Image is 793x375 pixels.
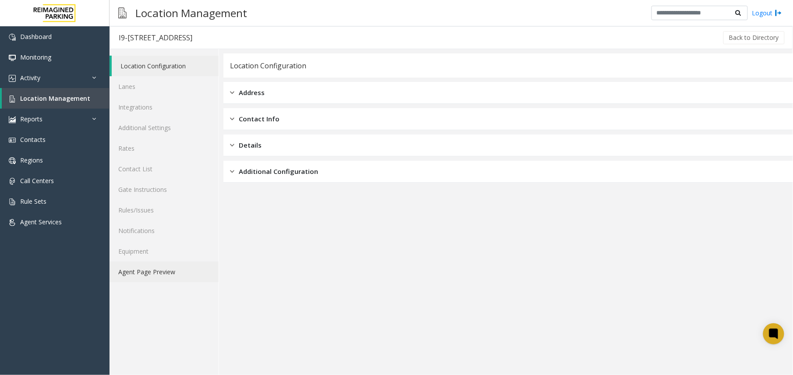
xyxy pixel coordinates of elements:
[20,32,52,41] span: Dashboard
[230,114,234,124] img: closed
[9,96,16,103] img: 'icon'
[9,75,16,82] img: 'icon'
[20,197,46,205] span: Rule Sets
[110,262,219,282] a: Agent Page Preview
[110,76,219,97] a: Lanes
[20,218,62,226] span: Agent Services
[775,8,782,18] img: logout
[20,156,43,164] span: Regions
[239,166,318,177] span: Additional Configuration
[239,114,280,124] span: Contact Info
[20,53,51,61] span: Monitoring
[20,115,42,123] span: Reports
[110,97,219,117] a: Integrations
[110,138,219,159] a: Rates
[20,135,46,144] span: Contacts
[230,60,306,71] div: Location Configuration
[110,200,219,220] a: Rules/Issues
[230,166,234,177] img: closed
[9,137,16,144] img: 'icon'
[110,159,219,179] a: Contact List
[119,32,192,43] div: I9-[STREET_ADDRESS]
[723,31,785,44] button: Back to Directory
[230,140,234,150] img: closed
[2,88,110,109] a: Location Management
[110,179,219,200] a: Gate Instructions
[752,8,782,18] a: Logout
[20,177,54,185] span: Call Centers
[118,2,127,24] img: pageIcon
[9,178,16,185] img: 'icon'
[9,198,16,205] img: 'icon'
[20,74,40,82] span: Activity
[9,34,16,41] img: 'icon'
[112,56,219,76] a: Location Configuration
[239,88,265,98] span: Address
[110,117,219,138] a: Additional Settings
[110,241,219,262] a: Equipment
[20,94,90,103] span: Location Management
[9,157,16,164] img: 'icon'
[110,220,219,241] a: Notifications
[9,116,16,123] img: 'icon'
[131,2,251,24] h3: Location Management
[239,140,262,150] span: Details
[230,88,234,98] img: closed
[9,54,16,61] img: 'icon'
[9,219,16,226] img: 'icon'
